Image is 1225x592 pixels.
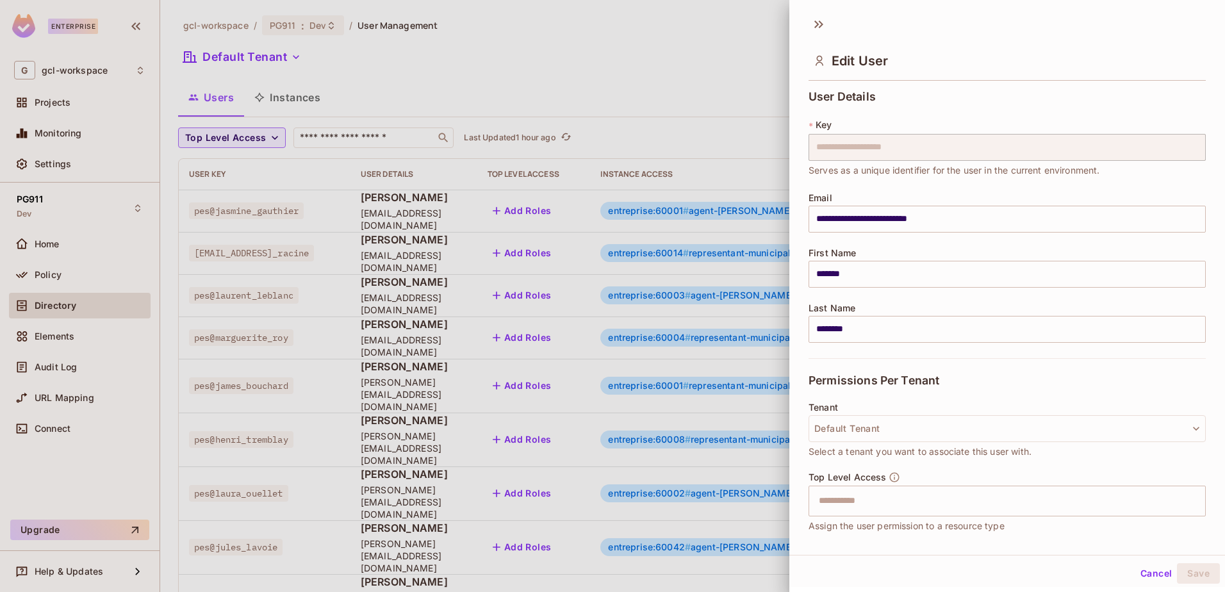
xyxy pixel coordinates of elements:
[809,374,939,387] span: Permissions Per Tenant
[1177,563,1220,584] button: Save
[809,248,857,258] span: First Name
[809,90,876,103] span: User Details
[832,53,888,69] span: Edit User
[809,163,1100,177] span: Serves as a unique identifier for the user in the current environment.
[1199,499,1201,502] button: Open
[809,303,855,313] span: Last Name
[809,193,832,203] span: Email
[816,120,832,130] span: Key
[809,519,1005,533] span: Assign the user permission to a resource type
[809,445,1032,459] span: Select a tenant you want to associate this user with.
[1135,563,1177,584] button: Cancel
[809,472,886,482] span: Top Level Access
[809,402,838,413] span: Tenant
[809,415,1206,442] button: Default Tenant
